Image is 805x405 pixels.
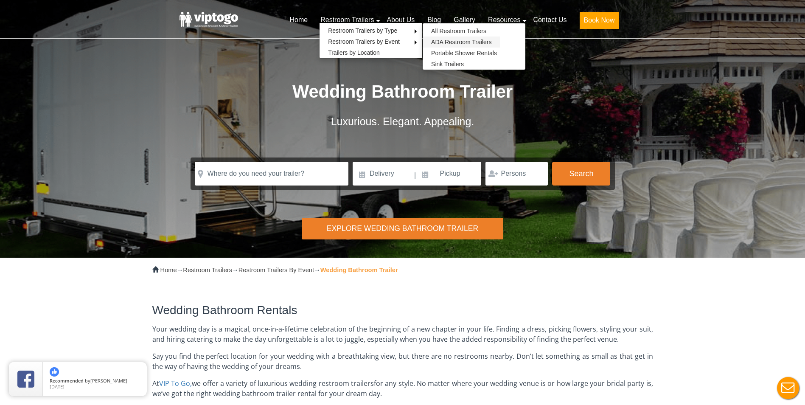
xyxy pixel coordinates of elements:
a: ADA Restroom Trailers [423,37,500,48]
a: Portable Shower Rentals [423,48,505,59]
a: Home [160,267,177,273]
strong: Wedding Bathroom Trailer [320,267,398,273]
input: Persons [485,162,548,186]
div: Explore Wedding Bathroom Trailer [302,218,503,239]
a: VIP To Go, [159,379,192,388]
a: Restroom Trailers by Type [320,25,406,36]
input: Pickup [417,162,482,186]
button: Live Chat [771,371,805,405]
a: Sink Trailers [423,59,472,70]
button: Search [552,162,610,186]
span: Luxurious. Elegant. Appealing. [331,115,474,127]
button: Book Now [580,12,619,29]
a: Restroom Trailers [183,267,232,273]
span: Recommended [50,377,84,384]
a: All Restroom Trailers [423,25,495,37]
a: Blog [421,11,447,29]
span: | [414,162,416,189]
img: Review Rating [17,371,34,388]
span: by [50,378,140,384]
span: for any style. No matter where your wedding venue is or how large your bridal party is, we’ve got... [152,379,653,398]
a: Restroom Trailers By Event [238,267,314,273]
h2: Wedding Bathroom Rentals [152,304,653,317]
a: Home [283,11,314,29]
a: Trailers by Location [320,47,388,58]
span: Wedding Bathroom Trailer [292,82,513,101]
span: → → → [160,267,398,273]
span: [DATE] [50,383,65,390]
span: Say you find the perfect location for your wedding with a breathtaking view, but there are no res... [152,352,653,371]
a: Gallery [447,11,482,29]
input: Delivery [353,162,413,186]
span: [PERSON_NAME] [90,377,127,384]
a: About Us [380,11,421,29]
a: Restroom Trailers [314,11,380,29]
span: At we offer a variety of luxurious wedding restroom trailers [152,379,374,388]
img: thumbs up icon [50,367,59,377]
a: Restroom Trailers by Event [320,36,408,47]
a: Contact Us [527,11,573,29]
input: Where do you need your trailer? [195,162,348,186]
a: Resources [482,11,527,29]
a: Book Now [573,11,625,34]
span: Your wedding day is a magical, once-in-a-lifetime celebration of the beginning of a new chapter i... [152,324,653,344]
